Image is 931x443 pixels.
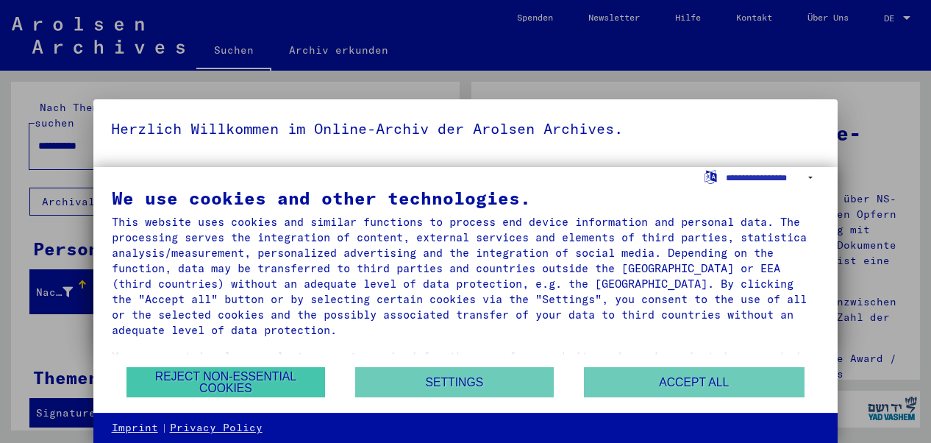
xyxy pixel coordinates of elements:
[111,117,821,141] h5: Herzlich Willkommen im Online-Archiv der Arolsen Archives.
[355,367,554,397] button: Settings
[126,367,325,397] button: Reject non-essential cookies
[584,367,805,397] button: Accept all
[170,421,263,436] a: Privacy Policy
[112,421,158,436] a: Imprint
[112,214,820,338] div: This website uses cookies and similar functions to process end device information and personal da...
[111,166,821,196] p: Unsere wurden durch den Internationalen Ausschuss als oberstes Leitungsgremium der Arolsen Archiv...
[112,189,820,207] div: We use cookies and other technologies.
